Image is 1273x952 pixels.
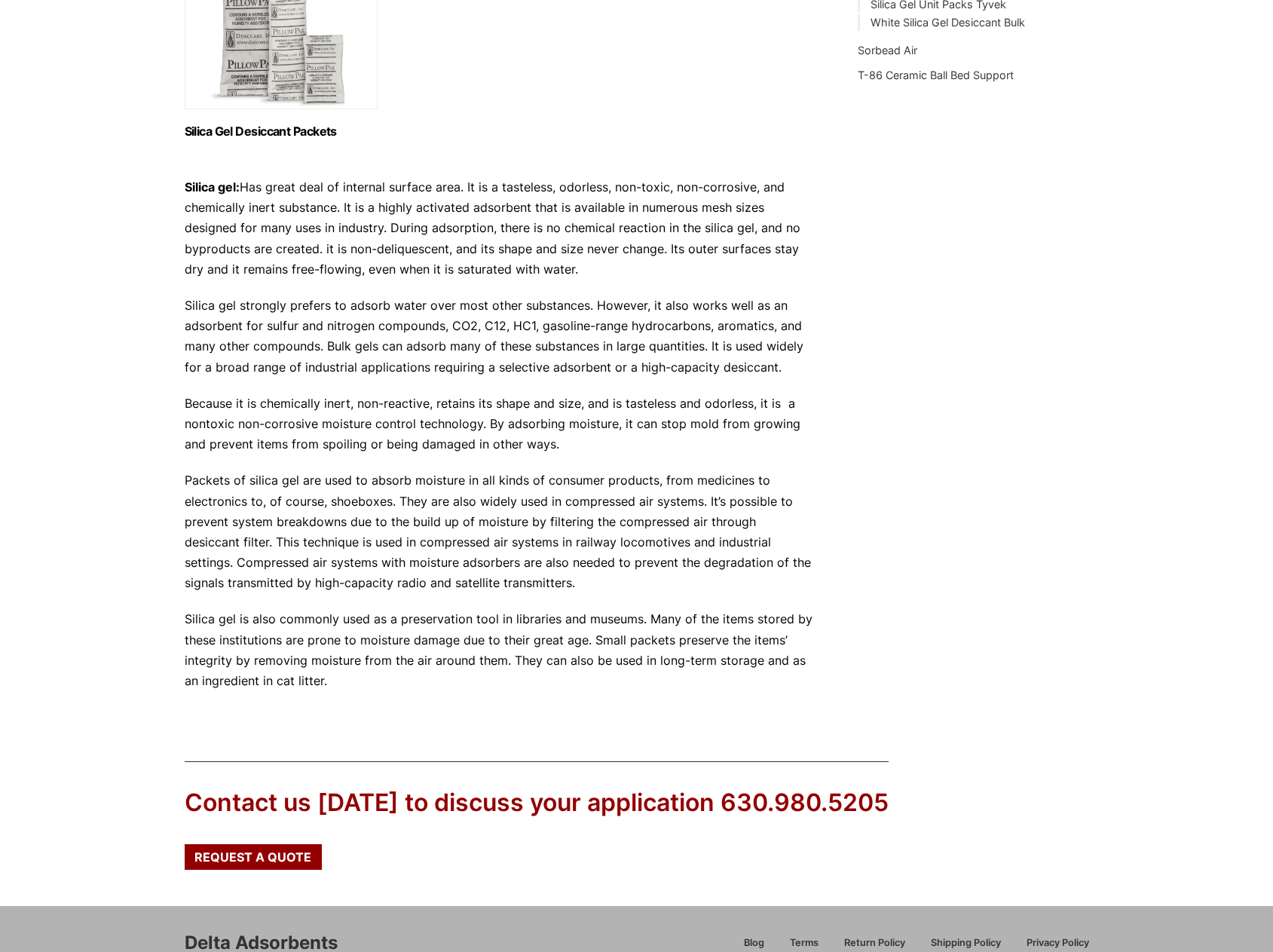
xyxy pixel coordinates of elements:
a: White Silica Gel Desiccant Bulk [871,16,1025,29]
p: Because it is chemically inert, non-reactive, retains its shape and size, and is tasteless and od... [185,393,813,455]
p: Packets of silica gel are used to absorb moisture in all kinds of consumer products, from medicin... [185,470,813,593]
h2: Silica Gel Desiccant Packets [185,124,378,139]
span: Privacy Policy [1027,938,1089,948]
span: Return Policy [844,938,905,948]
a: Request a Quote [185,844,322,870]
p: Silica gel is also commonly used as a preservation tool in libraries and museums. Many of the ite... [185,609,813,691]
div: Contact us [DATE] to discuss your application 630.980.5205 [185,786,889,820]
span: Terms [790,938,819,948]
p: Silica gel strongly prefers to adsorb water over most other substances. However, it also works we... [185,295,813,378]
a: T-86 Ceramic Ball Bed Support [858,69,1014,81]
span: Blog [744,938,764,948]
p: Has great deal of internal surface area. It is a tasteless, odorless, non-toxic, non-corrosive, a... [185,177,813,280]
span: Request a Quote [194,851,311,863]
strong: Silica gel: [185,179,240,194]
a: Sorbead Air [858,44,917,57]
span: Shipping Policy [931,938,1001,948]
